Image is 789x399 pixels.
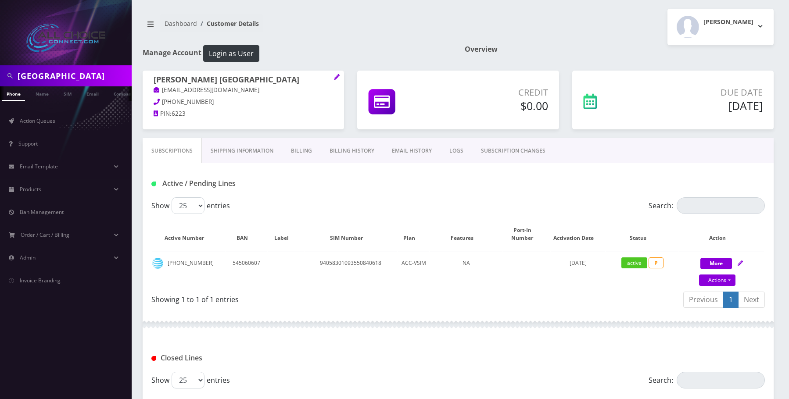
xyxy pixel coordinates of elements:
[172,372,204,388] select: Showentries
[383,138,441,164] a: EMAIL HISTORY
[649,372,765,388] label: Search:
[398,252,429,287] td: ACC-VSIM
[465,45,774,53] h1: Overview
[683,292,724,308] a: Previous
[667,9,774,45] button: [PERSON_NAME]
[152,217,225,251] th: Active Number: activate to sort column ascending
[26,24,105,52] img: All Choice Connect
[621,257,647,268] span: active
[738,292,765,308] a: Next
[20,117,55,125] span: Action Queues
[152,252,225,287] td: [PHONE_NUMBER]
[570,259,587,267] span: [DATE]
[677,372,765,388] input: Search:
[448,86,548,99] p: Credit
[82,86,103,100] a: Email
[154,86,259,95] a: [EMAIL_ADDRESS][DOMAIN_NAME]
[151,354,347,362] h1: Closed Lines
[226,217,267,251] th: BAN: activate to sort column ascending
[647,86,763,99] p: Due Date
[226,252,267,287] td: 545060607
[197,19,259,28] li: Customer Details
[18,140,38,147] span: Support
[151,356,156,361] img: Closed Lines
[606,217,678,251] th: Status: activate to sort column ascending
[151,182,156,186] img: Active / Pending Lines
[472,138,554,164] a: SUBSCRIPTION CHANGES
[151,372,230,388] label: Show entries
[677,197,765,214] input: Search:
[21,231,69,239] span: Order / Cart / Billing
[20,254,36,261] span: Admin
[151,179,347,188] h1: Active / Pending Lines
[154,110,172,118] a: PIN:
[430,252,502,287] td: NA
[679,217,764,251] th: Action: activate to sort column ascending
[647,99,763,112] h5: [DATE]
[143,138,202,164] a: Subscriptions
[430,217,502,251] th: Features: activate to sort column ascending
[172,110,186,118] span: 6223
[2,86,25,101] a: Phone
[203,45,259,62] button: Login as User
[20,277,61,284] span: Invoice Branding
[162,98,214,106] span: [PHONE_NUMBER]
[143,14,452,39] nav: breadcrumb
[649,257,663,268] span: P
[151,197,230,214] label: Show entries
[20,208,64,216] span: Ban Management
[441,138,472,164] a: LOGS
[305,217,398,251] th: SIM Number: activate to sort column ascending
[398,217,429,251] th: Plan: activate to sort column ascending
[551,217,605,251] th: Activation Date: activate to sort column ascending
[31,86,53,100] a: Name
[700,258,732,269] button: More
[152,258,163,269] img: at&t.png
[321,138,383,164] a: Billing History
[20,185,41,193] span: Products
[143,45,452,62] h1: Manage Account
[649,197,765,214] label: Search:
[18,68,129,84] input: Search in Company
[165,19,197,28] a: Dashboard
[503,217,550,251] th: Port-In Number: activate to sort column ascending
[109,86,139,100] a: Company
[723,292,739,308] a: 1
[699,274,735,286] a: Actions
[201,48,259,57] a: Login as User
[59,86,76,100] a: SIM
[151,291,452,305] div: Showing 1 to 1 of 1 entries
[448,99,548,112] h5: $0.00
[703,18,753,26] h2: [PERSON_NAME]
[202,138,282,164] a: Shipping Information
[268,217,303,251] th: Label: activate to sort column ascending
[172,197,204,214] select: Showentries
[154,75,333,85] h1: [PERSON_NAME] [GEOGRAPHIC_DATA]
[305,252,398,287] td: 94058301093550840618
[282,138,321,164] a: Billing
[20,163,58,170] span: Email Template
